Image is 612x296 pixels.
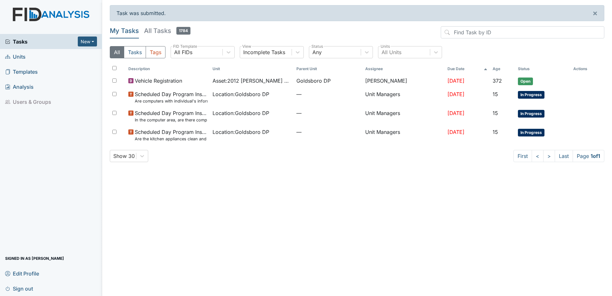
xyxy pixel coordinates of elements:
span: 15 [493,91,498,97]
span: [DATE] [447,91,464,97]
span: [DATE] [447,78,464,84]
input: Find Task by ID [441,26,604,38]
th: Toggle SortBy [210,63,294,74]
button: Tags [146,46,165,58]
div: Incomplete Tasks [243,48,285,56]
button: All [110,46,124,58]
span: Location : Goldsboro DP [213,128,269,136]
span: Scheduled Day Program Inspection Are the kitchen appliances clean and in good repair? [135,128,207,142]
span: Templates [5,67,38,77]
span: 372 [493,78,502,84]
div: Show 30 [113,152,135,160]
a: > [543,150,555,162]
span: Goldsboro DP [296,77,331,85]
h5: All Tasks [144,26,190,35]
span: 15 [493,129,498,135]
span: Location : Goldsboro DP [213,109,269,117]
span: Location : Goldsboro DP [213,90,269,98]
span: Asset : 2012 [PERSON_NAME] 07541 [213,77,291,85]
span: Vehicle Registration [135,77,182,85]
span: 1784 [176,27,190,35]
input: Toggle All Rows Selected [112,66,117,70]
span: — [296,109,360,117]
span: In Progress [518,110,544,118]
td: Unit Managers [363,126,445,144]
th: Actions [571,63,603,74]
div: Type filter [110,46,165,58]
strong: 1 of 1 [591,153,600,159]
span: Analysis [5,82,34,92]
span: In Progress [518,91,544,99]
span: — [296,90,360,98]
th: Toggle SortBy [490,63,515,74]
td: Unit Managers [363,107,445,126]
small: Are computers with individual's information in an area that is locked when management is not pres... [135,98,207,104]
span: Units [5,52,26,62]
a: First [513,150,532,162]
nav: task-pagination [513,150,604,162]
div: All FIDs [174,48,192,56]
button: New [78,37,97,46]
span: Sign out [5,284,33,293]
span: 15 [493,110,498,116]
a: < [532,150,544,162]
span: [DATE] [447,110,464,116]
button: Tasks [124,46,146,58]
div: All Units [382,48,401,56]
div: Any [312,48,322,56]
a: Tasks [5,38,78,45]
th: Toggle SortBy [294,63,363,74]
h5: My Tasks [110,26,139,35]
td: [PERSON_NAME] [363,74,445,88]
small: In the computer area, are there computer passwords visible? [135,117,207,123]
td: Unit Managers [363,88,445,107]
a: Last [555,150,573,162]
span: Edit Profile [5,268,39,278]
th: Toggle SortBy [126,63,210,74]
th: Toggle SortBy [515,63,571,74]
span: [DATE] [447,129,464,135]
span: — [296,128,360,136]
span: Scheduled Day Program Inspection In the computer area, are there computer passwords visible? [135,109,207,123]
button: × [586,5,604,21]
th: Assignee [363,63,445,74]
span: Signed in as [PERSON_NAME] [5,253,64,263]
span: In Progress [518,129,544,136]
th: Toggle SortBy [445,63,490,74]
span: Page [573,150,604,162]
span: × [592,8,598,18]
span: Open [518,78,533,85]
div: Task was submitted. [110,5,604,21]
small: Are the kitchen appliances clean and in good repair? [135,136,207,142]
span: Scheduled Day Program Inspection Are computers with individual's information in an area that is l... [135,90,207,104]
